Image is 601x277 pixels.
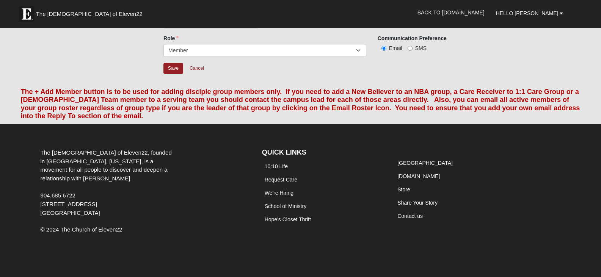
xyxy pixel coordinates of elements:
[21,88,580,120] font: The + Add Member button is to be used for adding disciple group members only. If you need to add ...
[163,63,183,74] input: Alt+s
[397,160,453,166] a: [GEOGRAPHIC_DATA]
[408,46,413,51] input: SMS
[265,163,288,169] a: 10:10 Life
[163,34,179,42] label: Role
[262,149,383,157] h4: QUICK LINKS
[185,63,209,74] a: Cancel
[412,3,490,22] a: Back to [DOMAIN_NAME]
[378,34,447,42] label: Communication Preference
[381,46,386,51] input: Email
[19,6,34,22] img: Eleven22 logo
[265,177,297,183] a: Request Care
[265,190,293,196] a: We're Hiring
[265,203,306,209] a: School of Ministry
[265,216,311,222] a: Hope's Closet Thrift
[397,173,440,179] a: [DOMAIN_NAME]
[35,149,182,218] div: The [DEMOGRAPHIC_DATA] of Eleven22, founded in [GEOGRAPHIC_DATA], [US_STATE], is a movement for a...
[41,226,122,233] span: © 2024 The Church of Eleven22
[15,3,167,22] a: The [DEMOGRAPHIC_DATA] of Eleven22
[490,4,569,23] a: Hello [PERSON_NAME]
[36,10,143,18] span: The [DEMOGRAPHIC_DATA] of Eleven22
[415,45,427,51] span: SMS
[397,200,438,206] a: Share Your Story
[397,186,410,192] a: Store
[397,213,423,219] a: Contact us
[389,45,402,51] span: Email
[41,210,100,216] span: [GEOGRAPHIC_DATA]
[496,10,559,16] span: Hello [PERSON_NAME]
